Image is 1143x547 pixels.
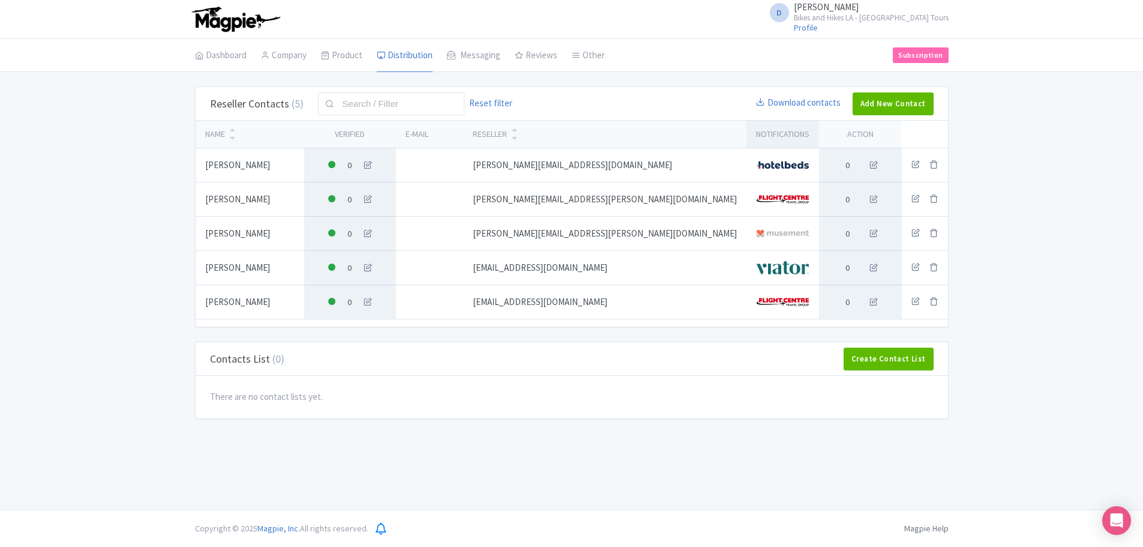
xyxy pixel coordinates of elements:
[763,2,949,22] a: D [PERSON_NAME] Bikes and Hikes LA - [GEOGRAPHIC_DATA] Tours
[756,156,809,175] img: sdnej53ew4otonvlbo7l.svg
[257,523,300,534] span: Magpie, Inc.
[343,228,356,240] span: 0
[195,39,247,73] a: Dashboard
[819,121,901,148] th: Action
[321,39,362,73] a: Product
[189,6,282,32] img: logo-ab69f6fb50320c5b225c76a69d11143b.png
[377,39,433,73] a: Distribution
[326,225,338,243] div: On
[469,97,512,110] a: Reset filter
[473,128,507,141] div: Reseller
[756,292,809,312] img: ywucv4q1ilz8e21ykpch.svg
[794,14,949,22] small: Bikes and Hikes LA - [GEOGRAPHIC_DATA] Tours
[326,190,338,209] div: On
[205,190,270,208] span: [PERSON_NAME]
[210,352,270,366] span: Contacts List
[304,121,396,148] th: Verified
[1102,506,1131,535] div: Open Intercom Messenger
[396,121,463,148] th: E-mail
[515,39,557,73] a: Reviews
[292,97,304,110] span: (5)
[844,348,933,370] a: Create Contact List
[343,193,356,206] span: 0
[205,156,270,174] span: [PERSON_NAME]
[205,259,270,277] span: [PERSON_NAME]
[794,1,859,13] span: [PERSON_NAME]
[841,262,854,274] span: 0
[463,285,746,319] td: [EMAIL_ADDRESS][DOMAIN_NAME]
[343,296,356,309] span: 0
[318,92,464,115] input: Search / Filter
[343,159,356,172] span: 0
[188,522,376,535] div: Copyright © 2025 All rights reserved.
[326,259,338,277] div: On
[756,97,841,108] a: Download contacts
[756,190,809,209] img: ywucv4q1ilz8e21ykpch.svg
[572,39,605,73] a: Other
[904,523,949,534] a: Magpie Help
[841,228,854,240] span: 0
[272,352,284,366] span: (0)
[326,156,338,175] div: On
[794,22,818,33] a: Profile
[343,262,356,274] span: 0
[261,39,307,73] a: Company
[210,97,289,110] span: Reseller Contacts
[463,217,746,251] td: [PERSON_NAME][EMAIL_ADDRESS][PERSON_NAME][DOMAIN_NAME]
[205,225,270,243] span: [PERSON_NAME]
[756,258,809,277] img: vbqrramwp3xkpi4ekcjz.svg
[756,224,809,243] img: fd58q73ijqpthwdnpuqf.svg
[205,128,225,141] div: Name
[841,159,854,172] span: 0
[841,296,854,309] span: 0
[463,251,746,285] td: [EMAIL_ADDRESS][DOMAIN_NAME]
[893,47,948,63] a: Subscription
[447,39,500,73] a: Messaging
[196,376,948,419] div: There are no contact lists yet.
[463,183,746,217] td: [PERSON_NAME][EMAIL_ADDRESS][PERSON_NAME][DOMAIN_NAME]
[326,293,338,312] div: On
[841,193,854,206] span: 0
[463,148,746,183] td: [PERSON_NAME][EMAIL_ADDRESS][DOMAIN_NAME]
[853,92,934,115] a: Add New Contact
[770,3,789,22] span: D
[746,121,819,148] th: Notifications
[205,293,270,311] span: [PERSON_NAME]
